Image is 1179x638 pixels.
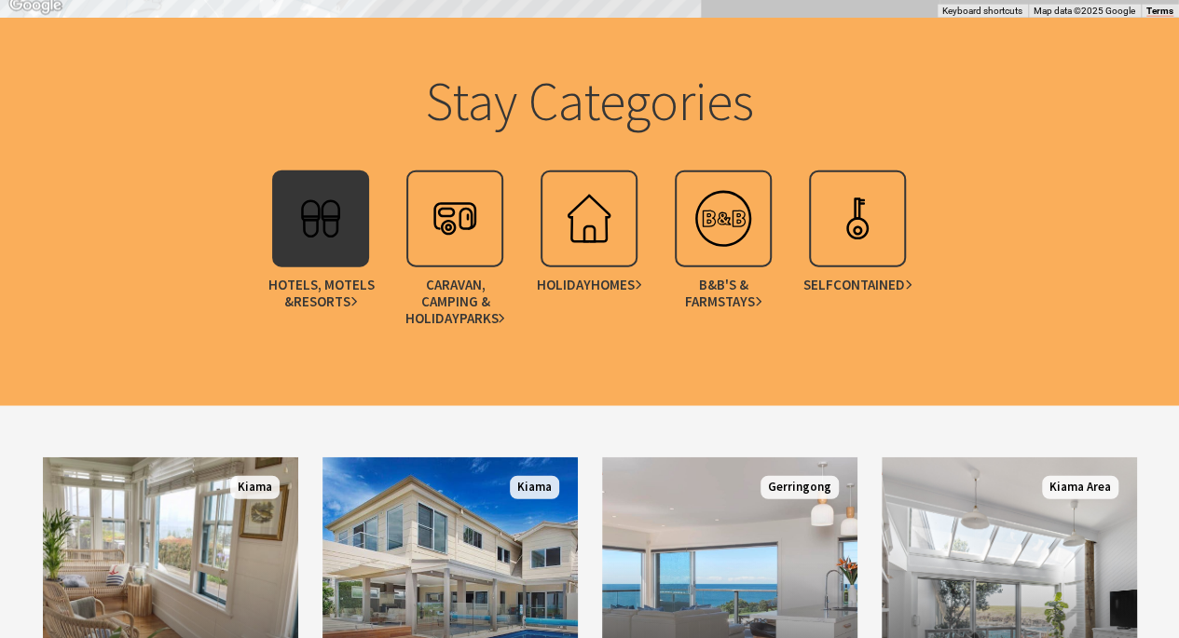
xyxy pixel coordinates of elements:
span: Gerringong [761,476,839,499]
span: Farmstays [685,293,762,310]
span: Holiday [537,277,642,293]
a: Caravan, Camping & HolidayParks [388,170,522,336]
span: Map data ©2025 Google [1034,6,1135,16]
span: Self [803,277,912,293]
span: Homes [591,277,642,293]
span: Caravan, Camping & Holiday [397,277,514,327]
a: HolidayHomes [522,170,656,336]
a: Terms (opens in new tab) [1146,6,1173,17]
img: campmotor.svg [418,182,492,256]
span: Contained [833,277,912,293]
img: holhouse.svg [552,182,626,256]
a: Hotels, Motels &Resorts [254,170,388,336]
span: B&B's & [665,277,782,310]
span: Kiama [230,476,280,499]
img: hotel.svg [283,182,358,256]
a: B&B's &Farmstays [656,170,790,336]
button: Keyboard shortcuts [942,5,1022,18]
a: SelfContained [790,170,925,336]
span: Kiama Area [1042,476,1118,499]
h2: Stay Categories [225,69,955,134]
span: Kiama [510,476,559,499]
span: Resorts [294,293,358,310]
span: Hotels, Motels & [263,277,379,310]
img: apartment.svg [820,182,895,256]
img: bedbreakfa.svg [686,182,761,256]
span: Parks [459,310,505,327]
